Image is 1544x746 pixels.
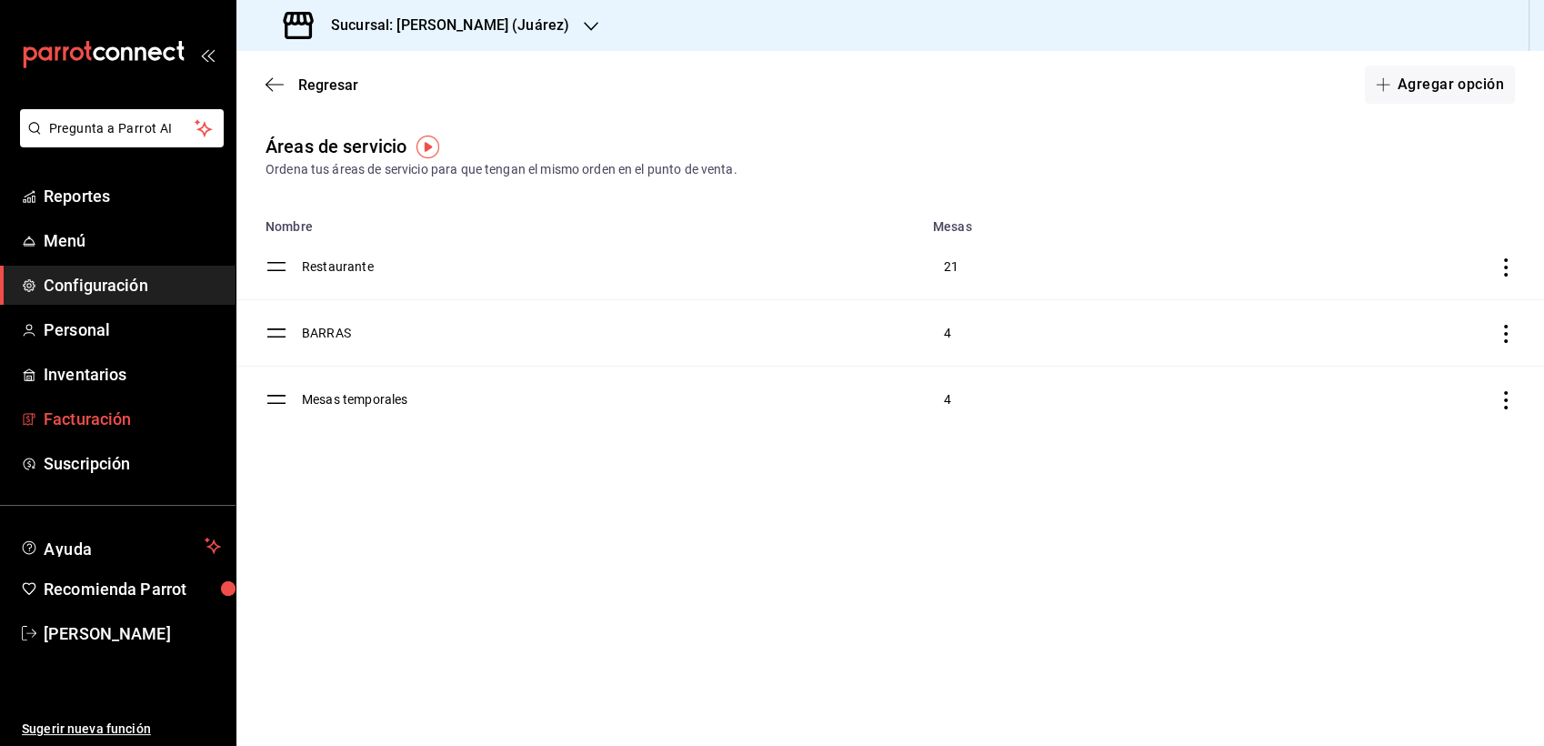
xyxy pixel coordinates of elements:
[236,208,922,234] th: Nombre
[944,326,951,340] span: 4
[944,259,958,274] span: 21
[49,119,196,138] span: Pregunta a Parrot AI
[922,208,1233,234] th: Mesas
[1365,66,1515,104] button: Agregar opción
[266,322,287,344] button: drag
[44,318,221,342] span: Personal
[266,160,1515,179] div: Ordena tus áreas de servicio para que tengan el mismo orden en el punto de venta.
[44,273,221,297] span: Configuración
[302,300,922,367] td: BARRAS
[44,362,221,387] span: Inventarios
[44,451,221,476] span: Suscripción
[266,388,287,410] button: drag
[200,47,215,62] button: open_drawer_menu
[266,256,287,277] button: drag
[266,76,358,94] button: Regresar
[44,407,221,431] span: Facturación
[44,228,221,253] span: Menú
[302,234,922,300] td: Restaurante
[13,132,224,151] a: Pregunta a Parrot AI
[20,109,224,147] button: Pregunta a Parrot AI
[44,577,221,601] span: Recomienda Parrot
[944,392,951,407] span: 4
[416,136,439,158] img: Tooltip marker
[44,535,197,557] span: Ayuda
[266,133,406,160] div: Áreas de servicio
[22,720,221,739] span: Sugerir nueva función
[316,15,569,36] h3: Sucursal: [PERSON_NAME] (Juárez)
[44,184,221,208] span: Reportes
[44,621,221,646] span: [PERSON_NAME]
[236,208,1544,432] table: discountsTable
[298,76,358,94] span: Regresar
[302,367,922,433] td: Mesas temporales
